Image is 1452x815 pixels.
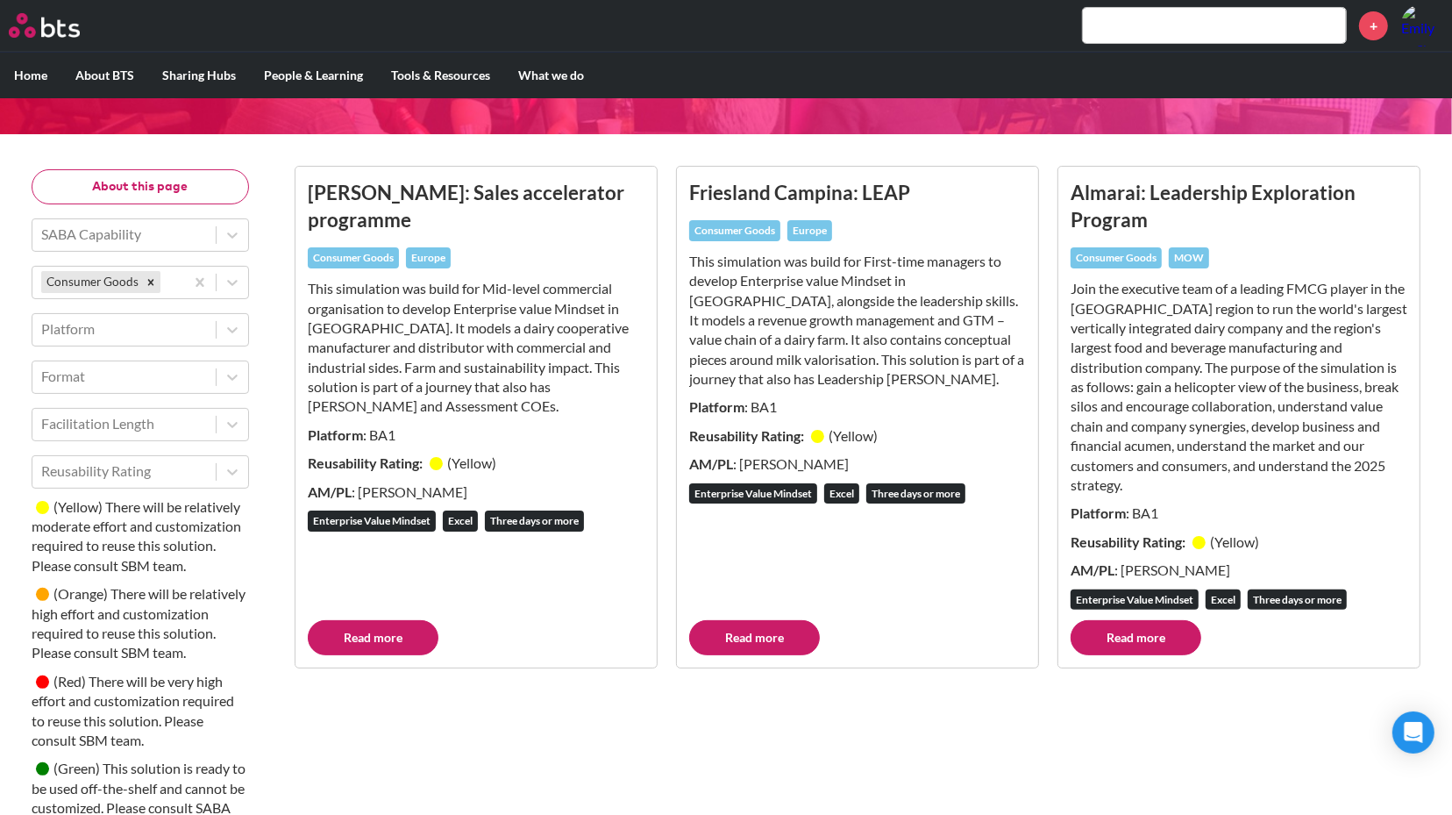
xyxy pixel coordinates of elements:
[443,511,478,532] div: Excel
[1071,561,1407,580] p: : [PERSON_NAME]
[406,247,451,268] div: Europe
[689,455,733,472] strong: AM/PL
[689,252,1026,390] p: This simulation was build for First-time managers to develop Enterprise value Mindset in [GEOGRAP...
[689,454,1026,474] p: : [PERSON_NAME]
[689,620,820,655] a: Read more
[308,620,438,655] a: Read more
[689,427,807,444] strong: Reusability Rating:
[308,247,399,268] div: Consumer Goods
[485,511,584,532] div: Three days or more
[308,426,363,443] strong: Platform
[32,585,246,661] small: There will be relatively high effort and customization required to reuse this solution. Please co...
[1071,504,1126,521] strong: Platform
[1071,590,1199,611] div: Enterprise Value Mindset
[308,454,425,471] strong: Reusability Rating:
[250,53,377,98] label: People & Learning
[1071,561,1114,578] strong: AM/PL
[32,169,249,204] button: About this page
[824,483,859,504] div: Excel
[1071,279,1407,495] p: Join the executive team of a leading FMCG player in the [GEOGRAPHIC_DATA] region to run the world...
[148,53,250,98] label: Sharing Hubs
[9,13,112,38] a: Go home
[377,53,504,98] label: Tools & Resources
[504,53,598,98] label: What we do
[1071,504,1407,523] p: : BA1
[1071,620,1201,655] a: Read more
[32,498,241,574] small: There will be relatively moderate effort and customization required to reuse this solution. Pleas...
[61,53,148,98] label: About BTS
[53,673,86,690] small: ( Red )
[308,425,644,445] p: : BA1
[1169,247,1209,268] div: MOW
[689,179,1026,206] h3: Friesland Campina: LEAP
[1401,4,1443,46] img: Emily Crowe
[9,13,80,38] img: BTS Logo
[53,498,103,515] small: ( Yellow )
[53,760,100,776] small: ( Green )
[1071,247,1162,268] div: Consumer Goods
[308,279,644,417] p: This simulation was build for Mid-level commercial organisation to develop Enterprise value Minds...
[53,585,108,602] small: ( Orange )
[308,179,644,234] h3: [PERSON_NAME]: Sales accelerator programme
[689,220,780,241] div: Consumer Goods
[1392,711,1434,754] div: Open Intercom Messenger
[689,398,744,415] strong: Platform
[41,271,141,293] div: Consumer Goods
[308,511,436,532] div: Enterprise Value Mindset
[689,397,1026,417] p: : BA1
[1401,4,1443,46] a: Profile
[141,271,160,293] div: Remove Consumer Goods
[1071,533,1188,550] strong: Reusability Rating:
[1210,533,1259,550] small: ( Yellow )
[32,673,234,748] small: There will be very high effort and customization required to reuse this solution. Please consult ...
[829,427,878,444] small: ( Yellow )
[689,483,817,504] div: Enterprise Value Mindset
[1071,179,1407,234] h3: Almarai: Leadership Exploration Program
[1248,590,1347,611] div: Three days or more
[308,483,352,500] strong: AM/PL
[1206,590,1241,611] div: Excel
[308,483,644,502] p: : [PERSON_NAME]
[787,220,832,241] div: Europe
[447,454,496,471] small: ( Yellow )
[1359,11,1388,40] a: +
[866,483,965,504] div: Three days or more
